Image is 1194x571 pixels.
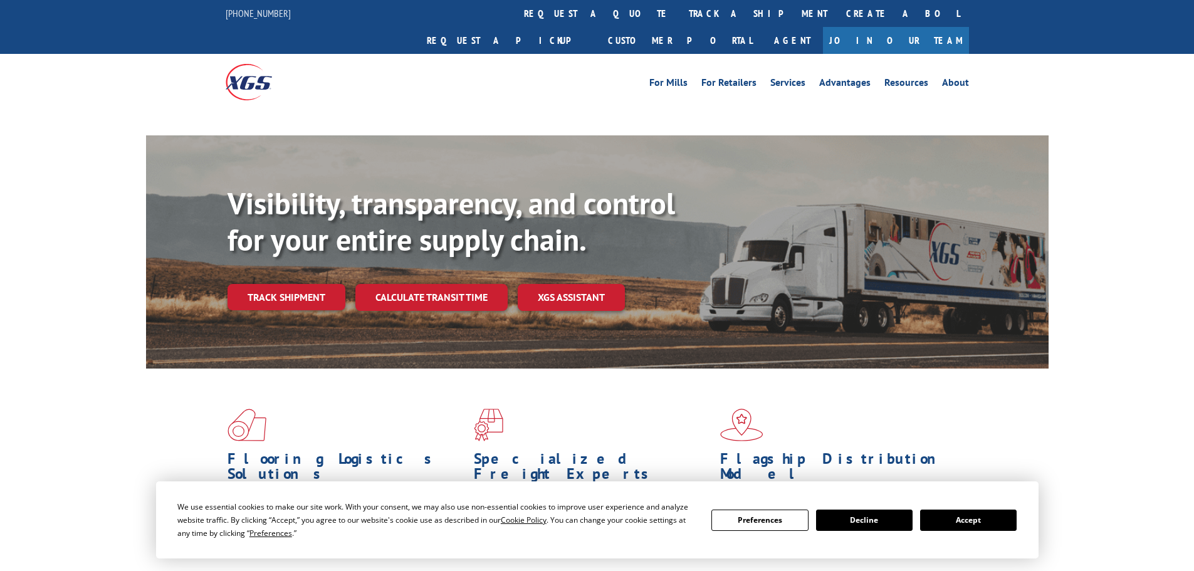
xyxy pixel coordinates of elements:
[770,78,805,92] a: Services
[177,500,696,540] div: We use essential cookies to make our site work. With your consent, we may also use non-essential ...
[720,409,763,441] img: xgs-icon-flagship-distribution-model-red
[518,284,625,311] a: XGS ASSISTANT
[474,451,711,488] h1: Specialized Freight Experts
[942,78,969,92] a: About
[884,78,928,92] a: Resources
[228,409,266,441] img: xgs-icon-total-supply-chain-intelligence-red
[156,481,1039,558] div: Cookie Consent Prompt
[823,27,969,54] a: Join Our Team
[599,27,762,54] a: Customer Portal
[720,451,957,488] h1: Flagship Distribution Model
[920,510,1017,531] button: Accept
[762,27,823,54] a: Agent
[701,78,757,92] a: For Retailers
[417,27,599,54] a: Request a pickup
[228,284,345,310] a: Track shipment
[819,78,871,92] a: Advantages
[474,409,503,441] img: xgs-icon-focused-on-flooring-red
[355,284,508,311] a: Calculate transit time
[816,510,913,531] button: Decline
[249,528,292,538] span: Preferences
[228,184,675,259] b: Visibility, transparency, and control for your entire supply chain.
[226,7,291,19] a: [PHONE_NUMBER]
[649,78,688,92] a: For Mills
[711,510,808,531] button: Preferences
[228,451,464,488] h1: Flooring Logistics Solutions
[501,515,547,525] span: Cookie Policy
